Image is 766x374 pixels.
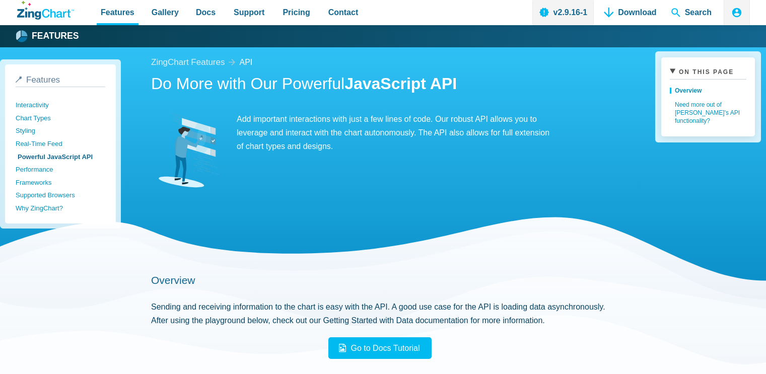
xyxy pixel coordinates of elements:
[17,29,79,44] a: Features
[196,6,216,19] span: Docs
[151,73,609,96] h1: Do More with Our Powerful
[283,6,310,19] span: Pricing
[16,151,105,164] a: Powerful JavaScript API
[17,1,74,20] a: ZingChart Logo. Click to return to the homepage
[16,137,105,151] a: Real-Time Feed
[151,274,195,286] a: Overview
[26,75,60,85] span: Features
[16,176,105,189] a: Frameworks
[151,300,609,327] p: Sending and receiving information to the chart is easy with the API. A good use case for the API ...
[344,74,457,93] strong: JavaScript API
[328,6,359,19] span: Contact
[670,66,746,80] summary: On This Page
[340,344,420,352] span: Go to Docs Tutorial
[16,99,105,112] a: Interactivity
[670,98,746,128] a: Need more out of [PERSON_NAME]'s API functionality?
[16,202,105,215] a: Why ZingChart?
[151,112,227,188] img: Interactivity Image
[101,6,134,19] span: Features
[234,6,264,19] span: Support
[670,84,746,98] a: Overview
[16,124,105,137] a: Styling
[151,55,225,70] a: ZingChart Features
[152,6,179,19] span: Gallery
[32,32,79,41] strong: Features
[151,112,554,154] p: Add important interactions with just a few lines of code. Our robust API allows you to leverage a...
[16,75,105,87] a: Features
[239,55,252,69] a: API
[328,337,432,359] a: Go to Docs Tutorial
[16,163,105,176] a: Performance
[16,189,105,202] a: Supported Browsers
[16,112,105,125] a: Chart Types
